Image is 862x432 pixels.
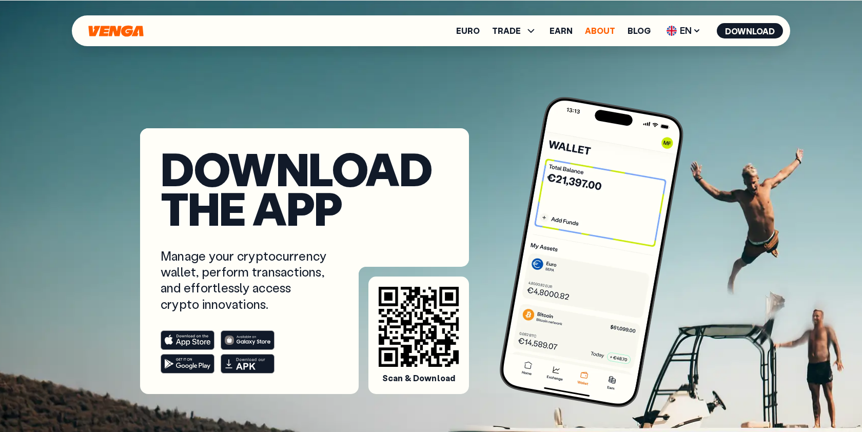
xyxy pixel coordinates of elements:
span: EN [663,23,704,39]
a: Blog [628,27,651,35]
span: TRADE [492,25,537,37]
a: About [585,27,615,35]
span: Scan & Download [382,373,455,384]
span: TRADE [492,27,521,35]
button: Download [717,23,783,38]
a: Euro [456,27,480,35]
a: Earn [550,27,573,35]
img: flag-uk [667,26,677,36]
img: phone [496,93,687,411]
svg: Home [87,25,145,37]
p: Manage your cryptocurrency wallet, perform transactions, and effortlessly access crypto innovations. [161,248,329,312]
h1: Download the app [161,149,448,227]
